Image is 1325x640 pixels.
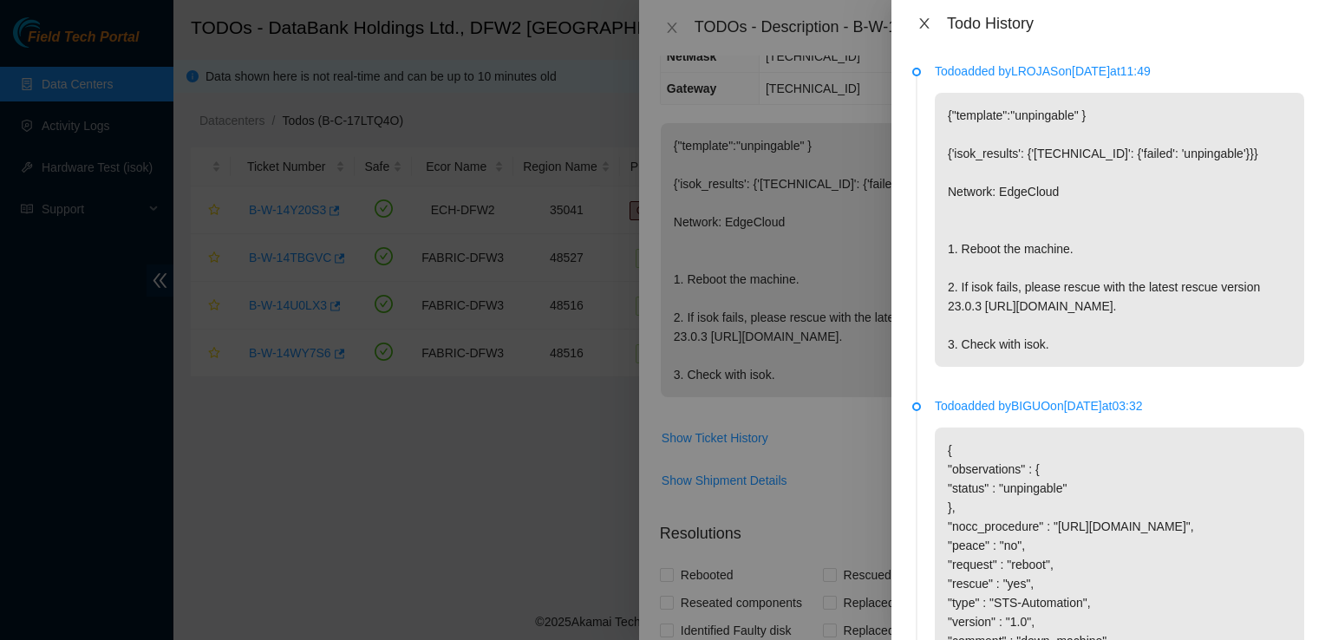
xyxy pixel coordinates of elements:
[935,396,1304,415] p: Todo added by BIGUO on [DATE] at 03:32
[912,16,937,32] button: Close
[935,93,1304,367] p: {"template":"unpingable" } {'isok_results': {'[TECHNICAL_ID]': {'failed': 'unpingable'}}} Network...
[917,16,931,30] span: close
[935,62,1304,81] p: Todo added by LROJAS on [DATE] at 11:49
[947,14,1304,33] div: Todo History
